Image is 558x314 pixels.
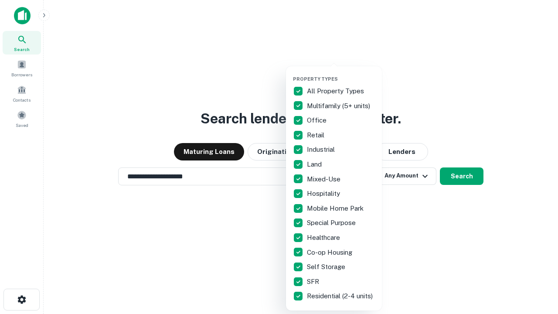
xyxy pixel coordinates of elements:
p: All Property Types [307,86,366,96]
p: Land [307,159,323,170]
span: Property Types [293,76,338,82]
p: Multifamily (5+ units) [307,101,372,111]
p: Hospitality [307,188,342,199]
iframe: Chat Widget [514,244,558,286]
p: Healthcare [307,232,342,243]
p: Mobile Home Park [307,203,365,214]
p: Mixed-Use [307,174,342,184]
p: Office [307,115,328,126]
p: Residential (2-4 units) [307,291,374,301]
p: Retail [307,130,326,140]
p: SFR [307,276,321,287]
p: Self Storage [307,262,347,272]
p: Co-op Housing [307,247,354,258]
p: Industrial [307,144,337,155]
p: Special Purpose [307,218,357,228]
